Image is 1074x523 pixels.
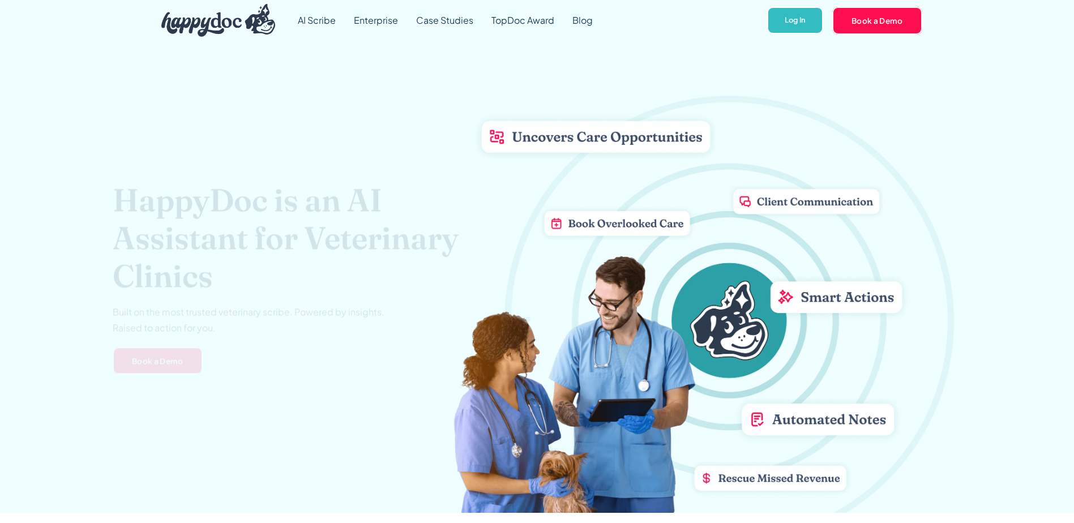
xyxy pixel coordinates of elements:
[767,7,823,35] a: Log In
[113,304,384,336] p: Built on the most trusted veterinary scribe. Powered by insights. Raised to action for you.
[161,4,276,37] img: HappyDoc Logo: A happy dog with his ear up, listening.
[832,7,922,34] a: Book a Demo
[152,1,276,40] a: home
[113,181,495,295] h1: HappyDoc is an AI Assistant for Veterinary Clinics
